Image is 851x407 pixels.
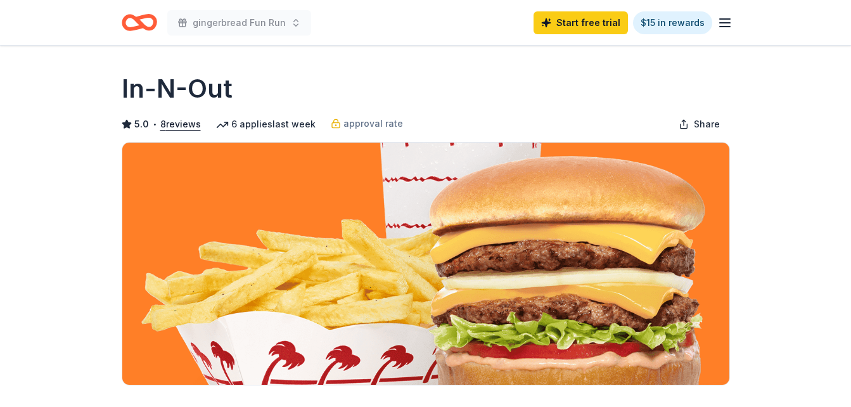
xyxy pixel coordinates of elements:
[633,11,712,34] a: $15 in rewards
[694,117,720,132] span: Share
[122,8,157,37] a: Home
[134,117,149,132] span: 5.0
[160,117,201,132] button: 8reviews
[343,116,403,131] span: approval rate
[216,117,316,132] div: 6 applies last week
[669,112,730,137] button: Share
[534,11,628,34] a: Start free trial
[122,71,233,107] h1: In-N-Out
[152,119,157,129] span: •
[167,10,311,36] button: gingerbread Fun Run
[122,143,729,385] img: Image for In-N-Out
[331,116,403,131] a: approval rate
[193,15,286,30] span: gingerbread Fun Run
